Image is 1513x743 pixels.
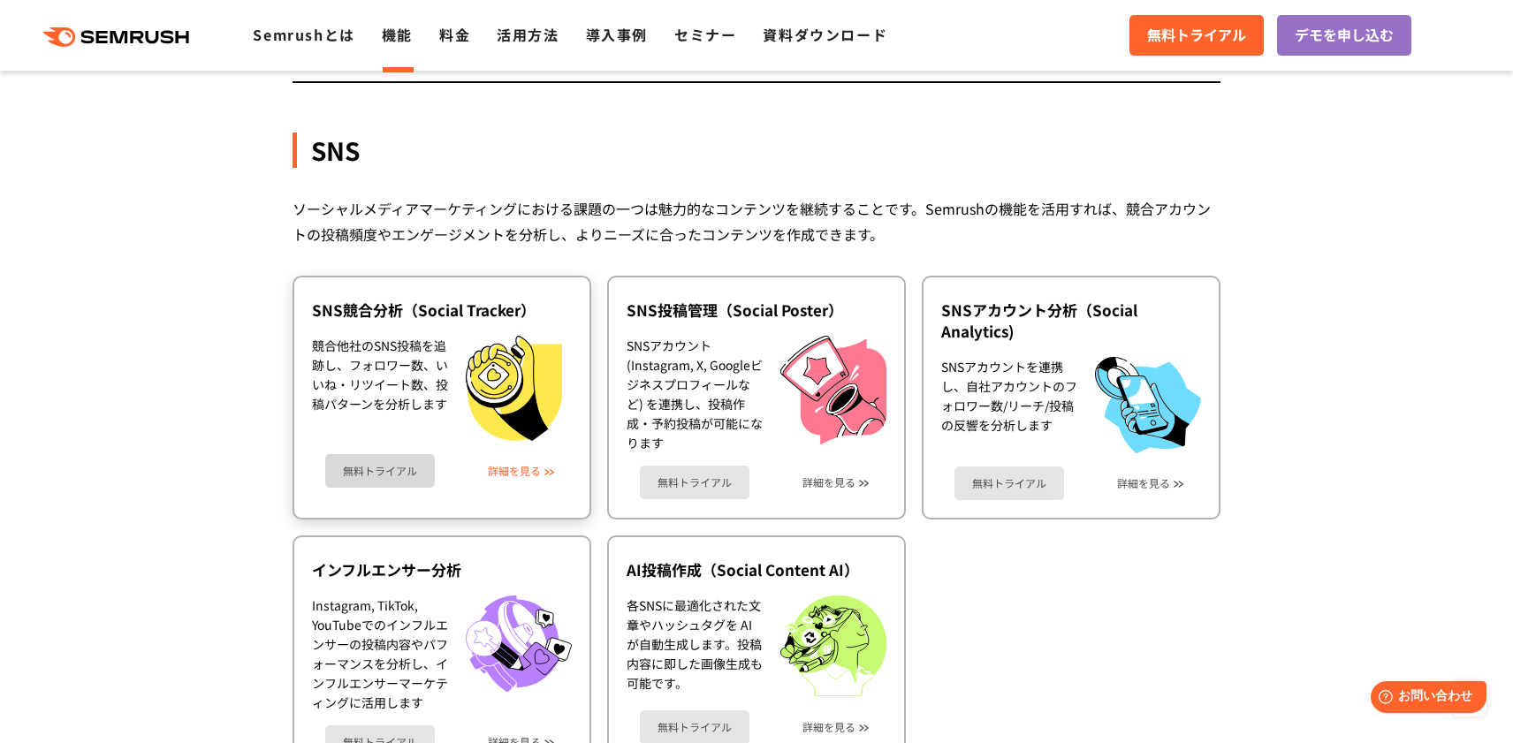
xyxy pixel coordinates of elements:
span: 無料トライアル [1147,24,1246,47]
a: 導入事例 [586,24,648,45]
a: 詳細を見る [1117,477,1170,489]
a: Semrushとは [253,24,354,45]
a: 資料ダウンロード [763,24,887,45]
a: 詳細を見る [488,465,541,477]
img: SNS競合分析（Social Tracker） [466,336,562,441]
a: 無料トライアル [1129,15,1264,56]
div: 各SNSに最適化された文章やハッシュタグを AI が自動生成します。投稿内容に即した画像生成も可能です。 [627,595,763,697]
img: SNSアカウント分析（Social Analytics) [1095,357,1201,453]
a: 機能 [382,24,413,45]
div: SNSアカウント (Instagram, X, Googleビジネスプロフィールなど) を連携し、投稿作成・予約投稿が可能になります [627,336,763,452]
div: SNSアカウントを連携し、自社アカウントのフォロワー数/リーチ/投稿の反響を分析します [941,357,1077,453]
a: 無料トライアル [325,454,435,488]
img: SNS投稿管理（Social Poster） [780,336,886,444]
div: Instagram, TikTok, YouTubeでのインフルエンサーの投稿内容やパフォーマンスを分析し、インフルエンサーマーケティングに活用します [312,595,448,712]
div: SNS投稿管理（Social Poster） [627,299,886,321]
div: ソーシャルメディアマーケティングにおける課題の一つは魅力的なコンテンツを継続することです。Semrushの機能を活用すれば、競合アカウントの投稿頻度やエンゲージメントを分析し、よりニーズに合った... [293,196,1220,247]
a: セミナー [674,24,736,45]
div: SNS [293,133,1220,168]
a: 詳細を見る [802,721,855,733]
span: デモを申し込む [1295,24,1394,47]
a: 活用方法 [497,24,559,45]
div: インフルエンサー分析 [312,559,572,580]
a: デモを申し込む [1277,15,1411,56]
div: SNSアカウント分析（Social Analytics) [941,299,1201,342]
a: 無料トライアル [954,466,1064,500]
div: 競合他社のSNS投稿を追跡し、フォロワー数、いいね・リツイート数、投稿パターンを分析します [312,336,448,441]
a: 無料トライアル [640,466,749,499]
div: AI投稿作成（Social Content AI） [627,559,886,580]
img: AI投稿作成（Social Content AI） [780,595,886,697]
a: 詳細を見る [802,476,855,489]
iframe: Help widget launcher [1356,674,1494,724]
a: 料金 [439,24,470,45]
div: SNS競合分析（Social Tracker） [312,299,572,321]
img: インフルエンサー分析 [466,595,572,693]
